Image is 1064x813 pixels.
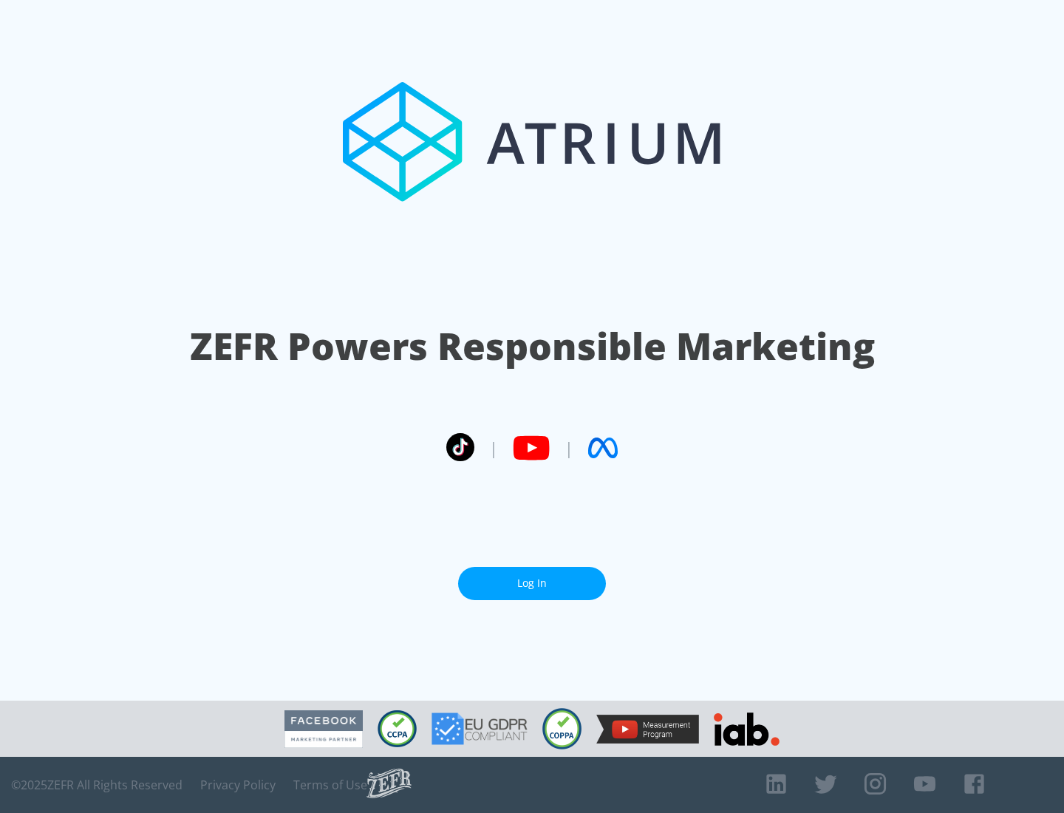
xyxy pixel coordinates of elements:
img: IAB [714,712,780,746]
span: © 2025 ZEFR All Rights Reserved [11,778,183,792]
a: Terms of Use [293,778,367,792]
img: CCPA Compliant [378,710,417,747]
span: | [489,437,498,459]
a: Log In [458,567,606,600]
h1: ZEFR Powers Responsible Marketing [190,321,875,372]
img: COPPA Compliant [542,708,582,749]
a: Privacy Policy [200,778,276,792]
img: YouTube Measurement Program [596,715,699,744]
span: | [565,437,573,459]
img: Facebook Marketing Partner [284,710,363,748]
img: GDPR Compliant [432,712,528,745]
